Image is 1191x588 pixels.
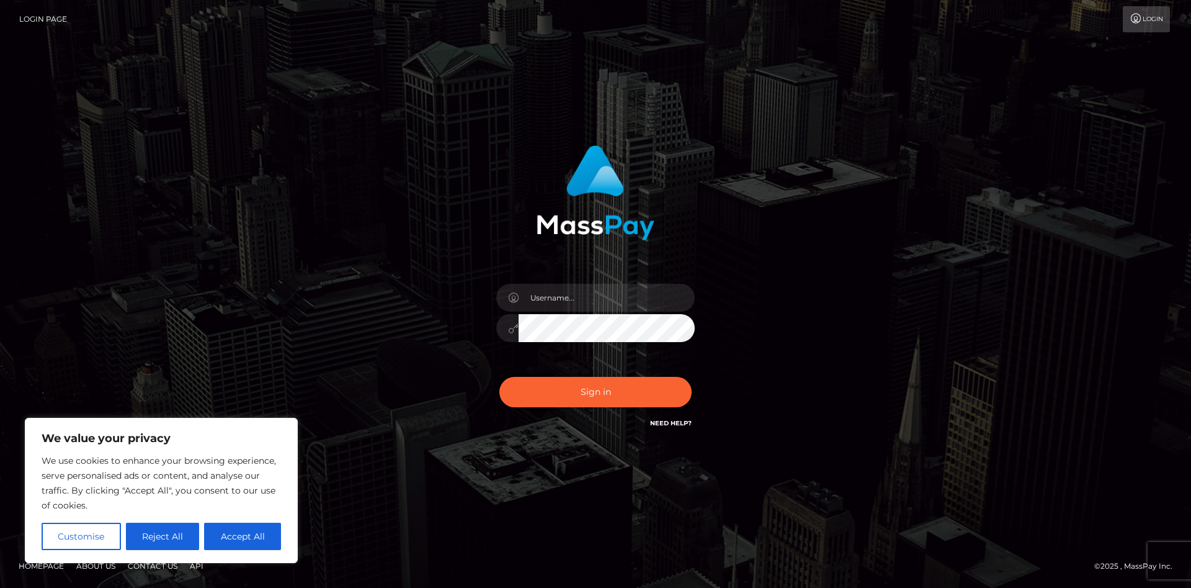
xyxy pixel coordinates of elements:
[123,556,182,576] a: Contact Us
[1094,559,1182,573] div: © 2025 , MassPay Inc.
[42,431,281,446] p: We value your privacy
[537,145,654,240] img: MassPay Login
[42,523,121,550] button: Customise
[204,523,281,550] button: Accept All
[185,556,208,576] a: API
[25,418,298,563] div: We value your privacy
[650,419,692,427] a: Need Help?
[71,556,120,576] a: About Us
[1123,6,1170,32] a: Login
[19,6,67,32] a: Login Page
[14,556,69,576] a: Homepage
[42,453,281,513] p: We use cookies to enhance your browsing experience, serve personalised ads or content, and analys...
[499,377,692,407] button: Sign in
[126,523,200,550] button: Reject All
[519,284,695,312] input: Username...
